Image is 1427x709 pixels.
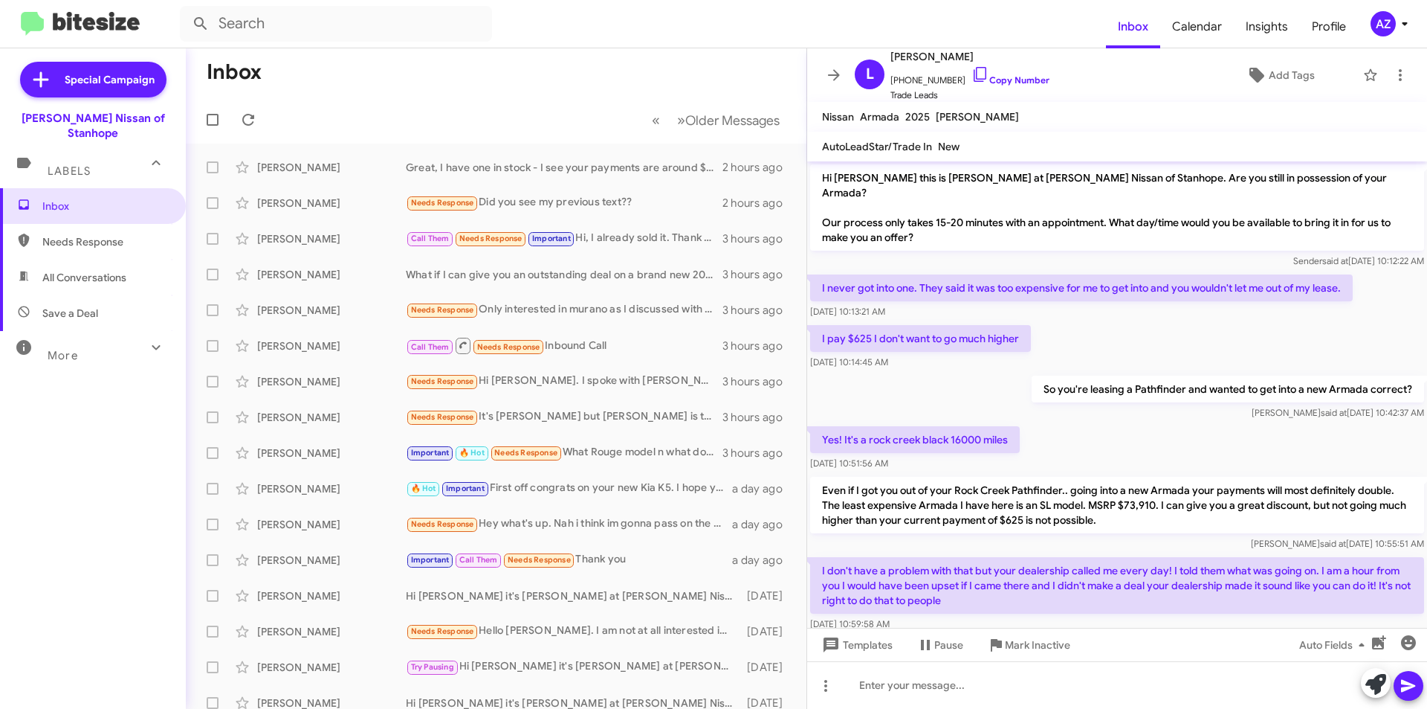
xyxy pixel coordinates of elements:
[257,231,406,246] div: [PERSON_NAME]
[668,105,789,135] button: Next
[1106,5,1160,48] a: Inbox
[810,618,890,629] span: [DATE] 10:59:58 AM
[866,62,874,86] span: L
[1293,255,1424,266] span: Sender [DATE] 10:12:22 AM
[722,231,795,246] div: 3 hours ago
[411,376,474,386] span: Needs Response
[810,557,1424,614] p: I don't have a problem with that but your dealership called me every day! I told them what was go...
[411,198,474,208] span: Needs Response
[406,551,732,568] div: Thank you
[722,303,795,318] div: 3 hours ago
[810,426,1020,453] p: Yes! It's a rock creek black 16000 miles
[1160,5,1234,48] a: Calendar
[411,234,450,243] span: Call Them
[257,339,406,353] div: [PERSON_NAME]
[508,555,571,565] span: Needs Response
[411,448,450,458] span: Important
[810,164,1424,251] p: Hi [PERSON_NAME] this is [PERSON_NAME] at [PERSON_NAME] Nissan of Stanhope. Are you still in poss...
[810,477,1424,533] p: Even if I got you out of your Rock Creek Pathfinder.. going into a new Armada your payments will ...
[1299,632,1371,658] span: Auto Fields
[459,555,498,565] span: Call Them
[42,306,98,321] span: Save a Deal
[938,140,960,153] span: New
[411,484,436,493] span: 🔥 Hot
[890,48,1049,65] span: [PERSON_NAME]
[459,448,485,458] span: 🔥 Hot
[860,110,899,123] span: Armada
[477,342,540,352] span: Needs Response
[411,662,454,672] span: Try Pausing
[532,234,571,243] span: Important
[42,234,169,249] span: Needs Response
[48,349,78,362] span: More
[971,74,1049,86] a: Copy Number
[644,105,789,135] nav: Page navigation example
[257,624,406,639] div: [PERSON_NAME]
[905,632,975,658] button: Pause
[905,110,930,123] span: 2025
[411,412,474,422] span: Needs Response
[257,446,406,461] div: [PERSON_NAME]
[257,160,406,175] div: [PERSON_NAME]
[257,660,406,675] div: [PERSON_NAME]
[406,516,732,533] div: Hey what's up. Nah i think im gonna pass on the kicks
[740,588,795,603] div: [DATE]
[257,553,406,568] div: [PERSON_NAME]
[1300,5,1358,48] a: Profile
[1032,376,1424,402] p: So you're leasing a Pathfinder and wanted to get into a new Armada correct?
[810,275,1353,301] p: I never got into one. They said it was too expensive for me to get into and you wouldn't let me o...
[180,6,492,42] input: Search
[975,632,1082,658] button: Mark Inactive
[740,660,795,675] div: [DATE]
[732,553,795,568] div: a day ago
[494,448,557,458] span: Needs Response
[65,72,155,87] span: Special Campaign
[406,658,740,676] div: Hi [PERSON_NAME] it's [PERSON_NAME] at [PERSON_NAME] Nissan of Stanhope. It's the end of the mont...
[1251,538,1424,549] span: [PERSON_NAME] [DATE] 10:55:51 AM
[257,267,406,282] div: [PERSON_NAME]
[1322,255,1348,266] span: said at
[807,632,905,658] button: Templates
[722,410,795,425] div: 3 hours ago
[722,339,795,353] div: 3 hours ago
[42,270,126,285] span: All Conversations
[406,444,722,461] div: What Rouge model n what down,
[446,484,485,493] span: Important
[722,267,795,282] div: 3 hours ago
[42,199,169,214] span: Inbox
[406,336,722,355] div: Inbound Call
[722,446,795,461] div: 3 hours ago
[1234,5,1300,48] a: Insights
[257,410,406,425] div: [PERSON_NAME]
[652,111,660,129] span: «
[1252,407,1424,418] span: [PERSON_NAME] [DATE] 10:42:37 AM
[207,60,262,84] h1: Inbox
[1005,632,1070,658] span: Mark Inactive
[406,160,722,175] div: Great, I have one in stock - I see your payments are around $650, I would not be able to be close...
[810,458,888,469] span: [DATE] 10:51:56 AM
[411,626,474,636] span: Needs Response
[722,374,795,389] div: 3 hours ago
[890,65,1049,88] span: [PHONE_NUMBER]
[411,555,450,565] span: Important
[257,303,406,318] div: [PERSON_NAME]
[406,373,722,390] div: Hi [PERSON_NAME]. I spoke with [PERSON_NAME] bit ago. How much down is needed for that 2026 rogue...
[1371,11,1396,36] div: AZ
[406,230,722,247] div: Hi, I already sold it. Thank you for reaching out 🙏🏽
[722,160,795,175] div: 2 hours ago
[890,88,1049,103] span: Trade Leads
[406,194,722,211] div: Did you see my previous text??
[1269,62,1315,89] span: Add Tags
[1203,62,1356,89] button: Add Tags
[406,623,740,640] div: Hello [PERSON_NAME]. I am not at all interested in selling my Rogue Sport. I made my final paymen...
[20,62,166,97] a: Special Campaign
[257,517,406,532] div: [PERSON_NAME]
[822,110,854,123] span: Nissan
[936,110,1019,123] span: [PERSON_NAME]
[677,111,685,129] span: »
[732,517,795,532] div: a day ago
